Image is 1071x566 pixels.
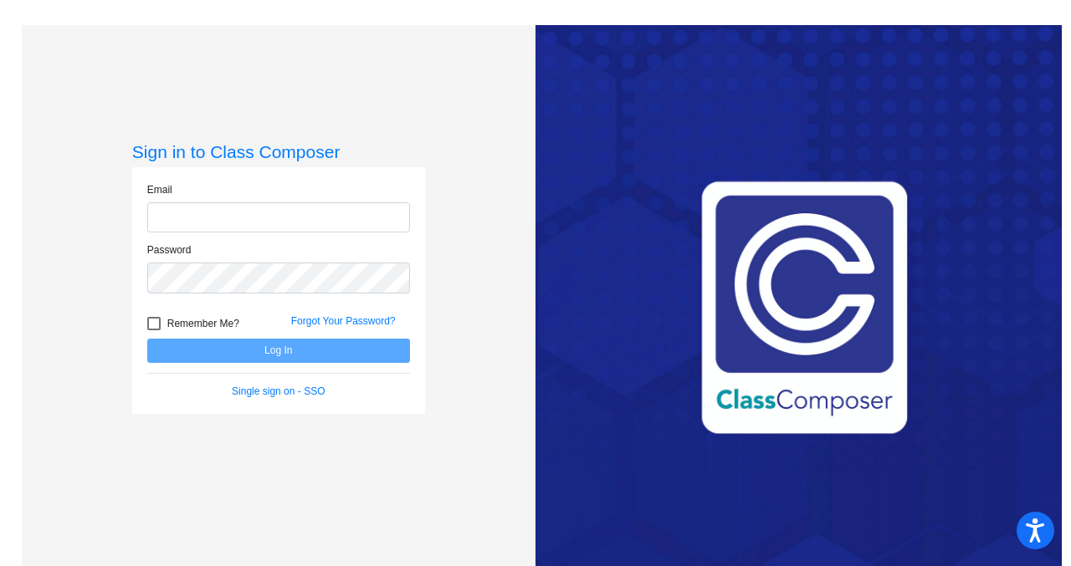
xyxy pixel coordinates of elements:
label: Password [147,242,192,258]
a: Single sign on - SSO [232,385,325,397]
span: Remember Me? [167,314,239,334]
label: Email [147,182,172,197]
h3: Sign in to Class Composer [132,141,425,162]
a: Forgot Your Password? [291,315,396,327]
button: Log In [147,339,410,363]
